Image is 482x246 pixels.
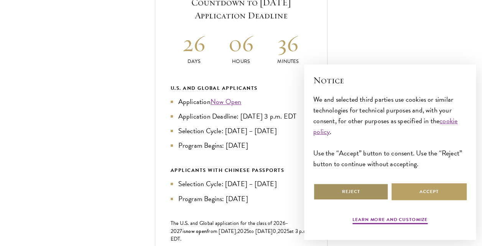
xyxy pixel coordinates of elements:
p: Days [171,58,218,66]
span: 7 [179,227,182,235]
span: from [DATE], [207,227,237,235]
span: , [276,227,278,235]
h2: Notice [313,74,467,87]
span: 6 [283,219,286,227]
p: Hours [217,58,265,66]
span: 0 [273,227,276,235]
span: to [DATE] [249,227,273,235]
h2: 36 [265,29,312,58]
button: Accept [392,183,467,200]
a: Now Open [211,96,242,107]
span: 5 [287,227,290,235]
span: now open [186,227,207,235]
li: Program Begins: [DATE] [171,193,312,204]
li: Application [171,96,312,107]
span: 202 [278,227,287,235]
li: Program Begins: [DATE] [171,140,312,151]
li: Selection Cycle: [DATE] – [DATE] [171,125,312,136]
button: Reject [313,183,388,200]
span: -202 [171,219,288,235]
li: Application Deadline: [DATE] 3 p.m. EDT [171,111,312,122]
p: Minutes [265,58,312,66]
span: at 3 p.m. EDT. [171,227,309,243]
button: Learn more and customize [352,216,428,225]
span: 5 [247,227,249,235]
span: The U.S. and Global application for the class of 202 [171,219,283,227]
div: We and selected third parties use cookies or similar technologies for technical purposes and, wit... [313,94,467,170]
div: U.S. and Global Applicants [171,84,312,92]
a: cookie policy [313,116,457,137]
h2: 26 [171,29,218,58]
span: is [183,227,186,235]
span: 202 [237,227,247,235]
h2: 06 [217,29,265,58]
li: Selection Cycle: [DATE] – [DATE] [171,178,312,189]
div: APPLICANTS WITH CHINESE PASSPORTS [171,166,312,175]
